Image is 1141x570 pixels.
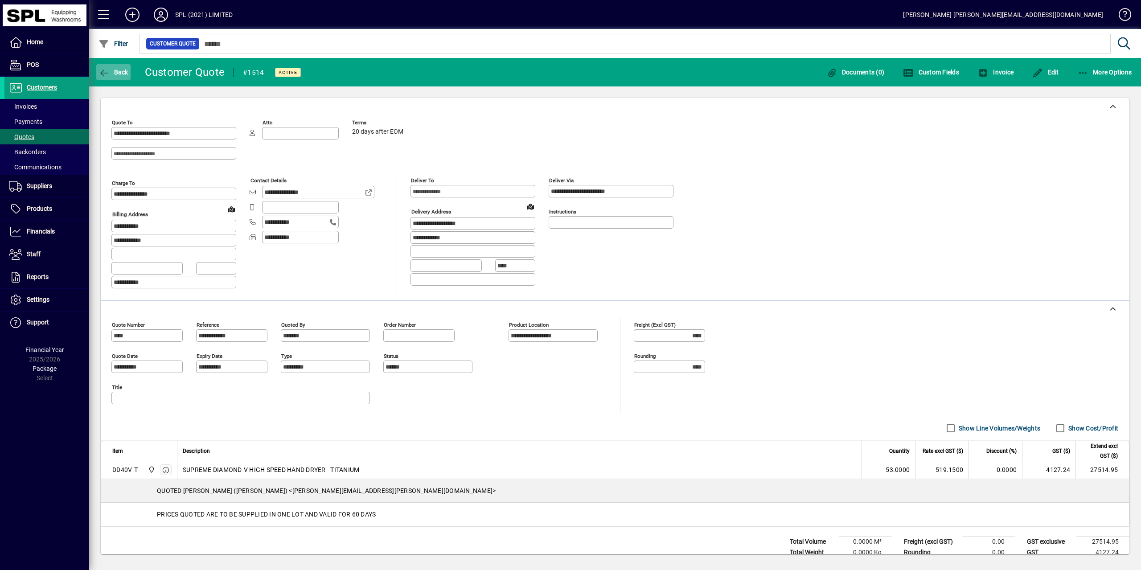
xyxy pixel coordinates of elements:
[197,353,222,359] mat-label: Expiry date
[411,177,434,184] mat-label: Deliver To
[549,177,574,184] mat-label: Deliver via
[886,465,910,474] span: 53.0000
[243,66,264,80] div: #1514
[33,365,57,372] span: Package
[352,128,403,135] span: 20 days after EOM
[281,321,305,328] mat-label: Quoted by
[279,70,297,75] span: Active
[112,465,138,474] div: DD40V-T
[183,465,360,474] span: SUPREME DIAMOND-V HIGH SPEED HAND DRYER - TITANIUM
[9,164,62,171] span: Communications
[921,465,963,474] div: 519.1500
[101,503,1129,526] div: PRICES QUOTED ARE TO BE SUPPLIED IN ONE LOT AND VALID FOR 60 DAYS
[1112,2,1130,31] a: Knowledge Base
[27,296,49,303] span: Settings
[957,424,1040,433] label: Show Line Volumes/Weights
[27,61,39,68] span: POS
[4,144,89,160] a: Backorders
[1075,461,1129,479] td: 27514.95
[839,536,892,547] td: 0.0000 M³
[839,547,892,558] td: 0.0000 Kg
[112,119,133,126] mat-label: Quote To
[183,446,210,456] span: Description
[384,353,398,359] mat-label: Status
[99,69,128,76] span: Back
[1022,536,1076,547] td: GST exclusive
[146,465,156,475] span: SPL (2021) Limited
[1032,69,1059,76] span: Edit
[27,205,52,212] span: Products
[4,160,89,175] a: Communications
[9,103,37,110] span: Invoices
[9,148,46,156] span: Backorders
[147,7,175,23] button: Profile
[1067,424,1118,433] label: Show Cost/Profit
[118,7,147,23] button: Add
[889,446,910,456] span: Quantity
[923,446,963,456] span: Rate excl GST ($)
[112,446,123,456] span: Item
[549,209,576,215] mat-label: Instructions
[1076,547,1129,558] td: 4127.24
[27,319,49,326] span: Support
[4,221,89,243] a: Financials
[263,119,272,126] mat-label: Attn
[112,180,135,186] mat-label: Charge To
[978,69,1014,76] span: Invoice
[281,353,292,359] mat-label: Type
[89,64,138,80] app-page-header-button: Back
[986,446,1017,456] span: Discount (%)
[634,321,676,328] mat-label: Freight (excl GST)
[969,461,1022,479] td: 0.0000
[1052,446,1070,456] span: GST ($)
[352,120,406,126] span: Terms
[634,353,656,359] mat-label: Rounding
[785,536,839,547] td: Total Volume
[9,118,42,125] span: Payments
[1076,536,1129,547] td: 27514.95
[27,182,52,189] span: Suppliers
[1081,441,1118,461] span: Extend excl GST ($)
[509,321,549,328] mat-label: Product location
[826,69,884,76] span: Documents (0)
[1078,69,1132,76] span: More Options
[4,129,89,144] a: Quotes
[4,198,89,220] a: Products
[785,547,839,558] td: Total Weight
[1022,461,1075,479] td: 4127.24
[4,175,89,197] a: Suppliers
[27,273,49,280] span: Reports
[1030,64,1061,80] button: Edit
[903,69,959,76] span: Custom Fields
[4,99,89,114] a: Invoices
[27,38,43,45] span: Home
[824,64,887,80] button: Documents (0)
[96,36,131,52] button: Filter
[224,202,238,216] a: View on map
[96,64,131,80] button: Back
[99,40,128,47] span: Filter
[4,266,89,288] a: Reports
[4,114,89,129] a: Payments
[101,479,1129,502] div: QUOTED [PERSON_NAME] ([PERSON_NAME]) <[PERSON_NAME][EMAIL_ADDRESS][PERSON_NAME][DOMAIN_NAME]>
[901,64,961,80] button: Custom Fields
[112,353,138,359] mat-label: Quote date
[27,228,55,235] span: Financials
[175,8,233,22] div: SPL (2021) LIMITED
[1075,64,1134,80] button: More Options
[4,312,89,334] a: Support
[27,84,57,91] span: Customers
[903,8,1103,22] div: [PERSON_NAME] [PERSON_NAME][EMAIL_ADDRESS][DOMAIN_NAME]
[976,64,1016,80] button: Invoice
[27,250,41,258] span: Staff
[899,536,962,547] td: Freight (excl GST)
[150,39,196,48] span: Customer Quote
[4,31,89,53] a: Home
[9,133,34,140] span: Quotes
[523,199,538,213] a: View on map
[4,289,89,311] a: Settings
[962,547,1015,558] td: 0.00
[145,65,225,79] div: Customer Quote
[25,346,64,353] span: Financial Year
[4,243,89,266] a: Staff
